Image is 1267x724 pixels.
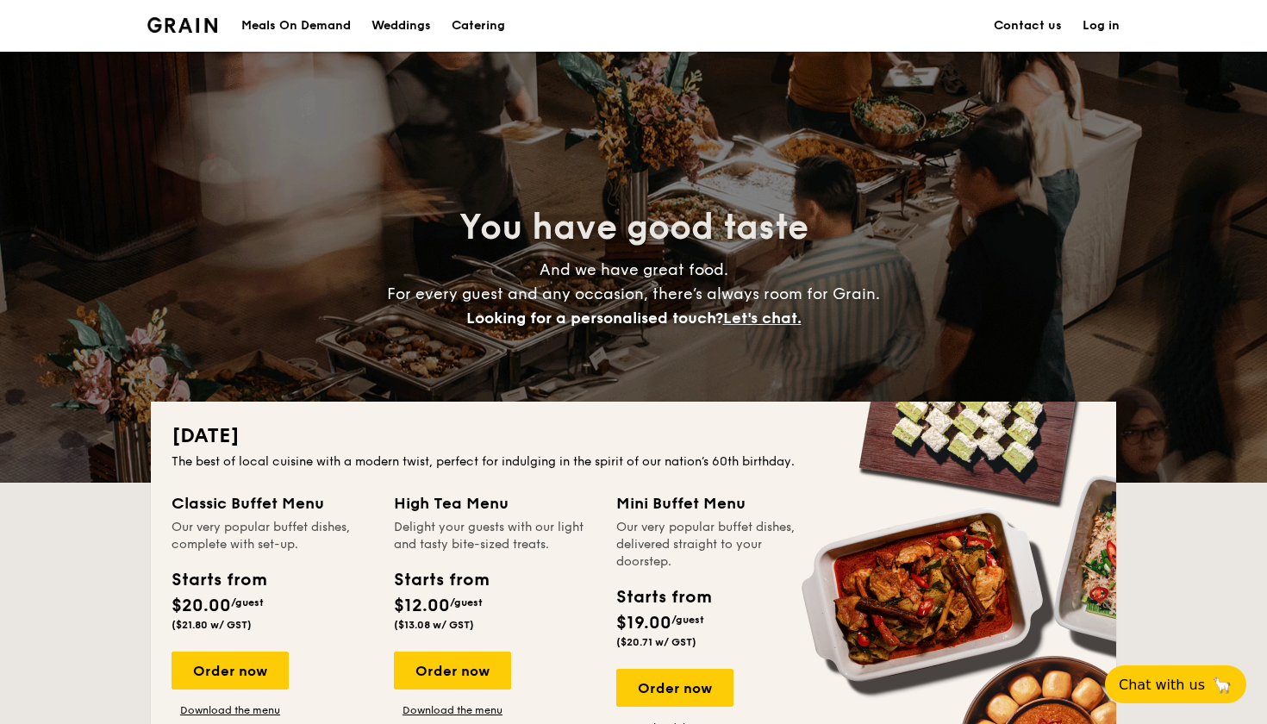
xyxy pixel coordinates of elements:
span: ($13.08 w/ GST) [394,619,474,631]
span: And we have great food. For every guest and any occasion, there’s always room for Grain. [387,260,880,328]
span: $20.00 [172,596,231,616]
a: Download the menu [172,703,289,717]
span: /guest [671,614,704,626]
div: Classic Buffet Menu [172,491,373,515]
div: The best of local cuisine with a modern twist, perfect for indulging in the spirit of our nation’... [172,453,1095,471]
div: Starts from [394,567,488,593]
span: /guest [450,596,483,609]
a: Download the menu [394,703,511,717]
div: Starts from [616,584,710,610]
span: /guest [231,596,264,609]
div: Starts from [172,567,265,593]
img: Grain [147,17,217,33]
span: Chat with us [1119,677,1205,693]
span: $12.00 [394,596,450,616]
span: Let's chat. [723,309,802,328]
div: Our very popular buffet dishes, delivered straight to your doorstep. [616,519,818,571]
span: Looking for a personalised touch? [466,309,723,328]
a: Logotype [147,17,217,33]
span: 🦙 [1212,675,1233,695]
div: Our very popular buffet dishes, complete with set-up. [172,519,373,553]
span: ($20.71 w/ GST) [616,636,696,648]
h2: [DATE] [172,422,1095,450]
div: Order now [394,652,511,690]
span: $19.00 [616,613,671,633]
div: High Tea Menu [394,491,596,515]
div: Mini Buffet Menu [616,491,818,515]
div: Order now [172,652,289,690]
span: You have good taste [459,207,808,248]
div: Delight your guests with our light and tasty bite-sized treats. [394,519,596,553]
button: Chat with us🦙 [1105,665,1246,703]
div: Order now [616,669,733,707]
span: ($21.80 w/ GST) [172,619,252,631]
